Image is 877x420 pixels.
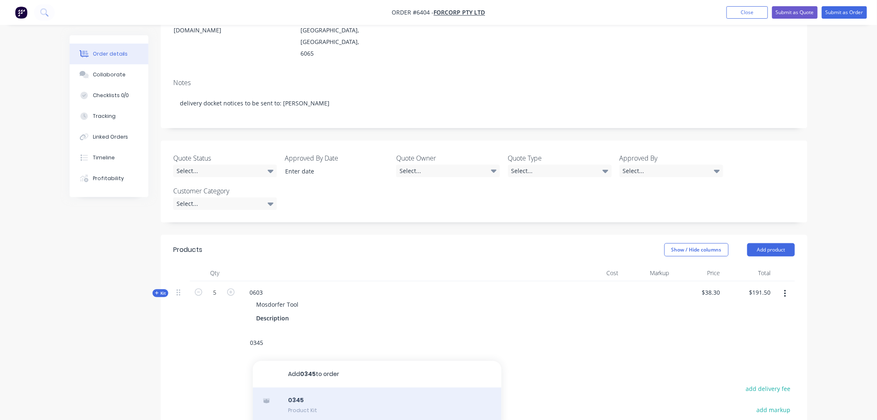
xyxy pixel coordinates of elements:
[93,50,128,58] div: Order details
[822,6,867,19] button: Submit as Order
[571,265,622,281] div: Cost
[673,265,724,281] div: Price
[190,265,240,281] div: Qty
[396,165,500,177] div: Select...
[173,153,277,163] label: Quote Status
[93,71,126,78] div: Collaborate
[279,165,383,178] input: Enter date
[155,290,166,296] span: Kit
[70,147,148,168] button: Timeline
[173,245,202,255] div: Products
[664,243,729,256] button: Show / Hide columns
[772,6,818,19] button: Submit as Quote
[93,175,124,182] div: Profitability
[173,79,795,87] div: Notes
[747,243,795,256] button: Add product
[392,9,434,17] span: Order #6404 -
[620,165,723,177] div: Select...
[173,198,277,210] div: Select...
[93,133,128,141] div: Linked Orders
[93,154,115,161] div: Timeline
[70,168,148,189] button: Profitability
[173,90,795,116] div: delivery docket notices to be sent to: [PERSON_NAME]
[93,112,116,120] div: Tracking
[253,361,501,388] button: Add0345to order
[727,6,768,19] button: Close
[70,44,148,64] button: Order details
[752,404,795,415] button: add markup
[250,335,415,351] input: Start typing to add a product...
[253,312,292,324] div: Description
[508,165,612,177] div: Select...
[434,9,485,17] a: Forcorp Pty Ltd
[285,153,388,163] label: Approved By Date
[508,153,612,163] label: Quote Type
[243,286,269,298] div: 0603
[70,85,148,106] button: Checklists 0/0
[620,153,723,163] label: Approved By
[70,64,148,85] button: Collaborate
[153,289,168,297] button: Kit
[622,265,673,281] div: Markup
[93,92,129,99] div: Checklists 0/0
[173,165,277,177] div: Select...
[250,298,305,310] div: Mosdorfer Tool
[396,153,500,163] label: Quote Owner
[70,106,148,127] button: Tracking
[173,186,277,196] label: Customer Category
[70,127,148,147] button: Linked Orders
[15,6,27,19] img: Factory
[741,383,795,394] button: add delivery fee
[300,13,369,59] div: [GEOGRAPHIC_DATA], [GEOGRAPHIC_DATA], [GEOGRAPHIC_DATA], 6065
[724,265,775,281] div: Total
